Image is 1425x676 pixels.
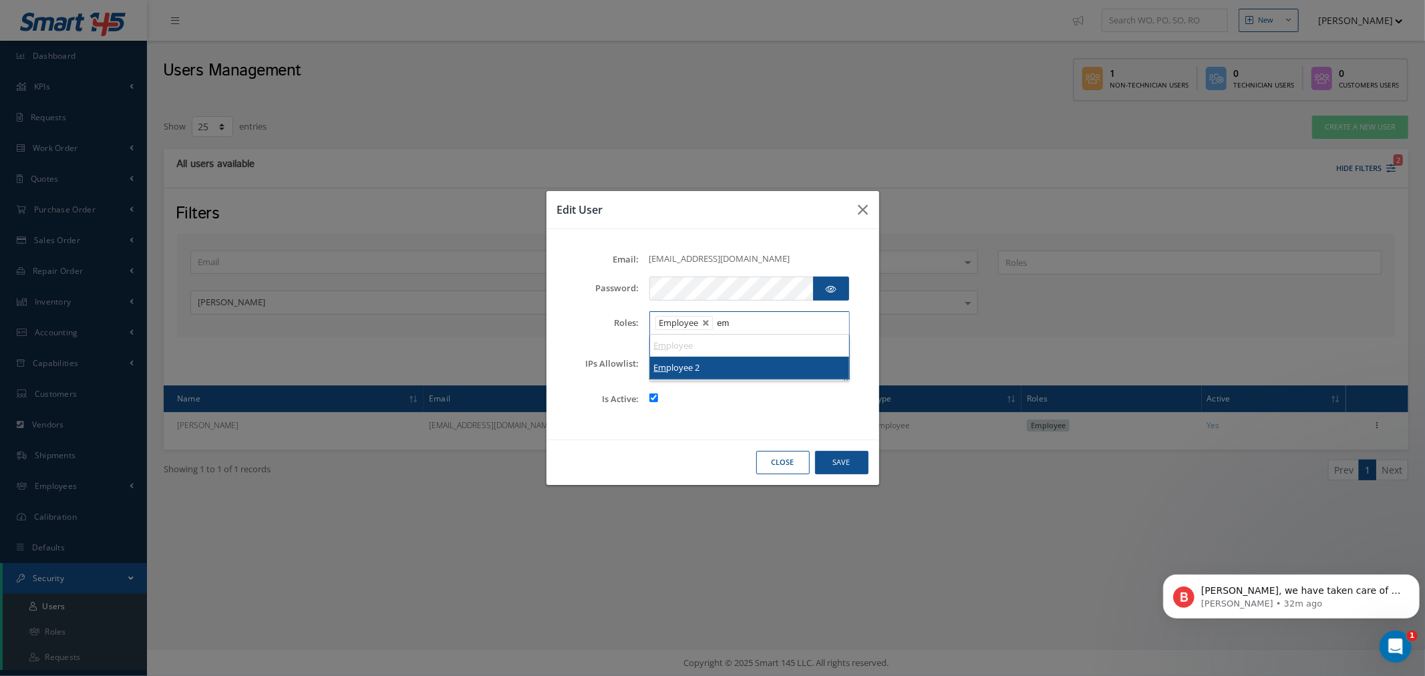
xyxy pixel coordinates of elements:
[566,283,639,293] label: Password:
[566,318,639,328] label: Roles:
[659,317,699,329] span: Employee
[1380,631,1412,663] iframe: Intercom live chat
[1158,546,1425,640] iframe: Intercom notifications message
[654,339,667,351] em: Em
[566,394,639,404] label: Is Active:
[756,451,810,474] button: Close
[654,361,667,373] em: Em
[650,335,849,357] li: ployee
[566,255,639,265] label: Email:
[650,357,849,379] li: ployee 2
[815,451,868,474] button: Save
[1407,631,1418,641] span: 1
[649,252,790,265] span: [EMAIL_ADDRESS][DOMAIN_NAME]
[566,359,639,369] label: IPs Allowlist:
[557,202,848,218] h3: Edit User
